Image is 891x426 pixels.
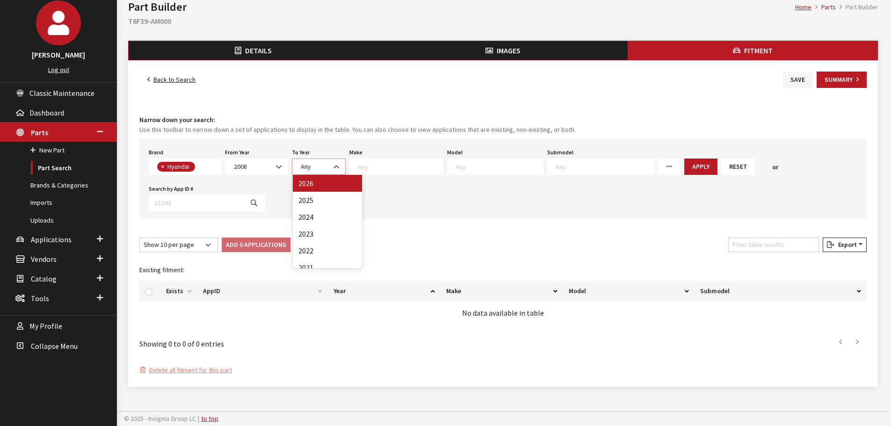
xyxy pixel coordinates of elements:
[31,274,57,283] span: Catalog
[139,72,203,88] a: Back to Search
[139,115,867,125] h4: Narrow down your search:
[292,148,310,157] label: To Year
[772,162,778,172] span: or
[157,162,195,172] li: Hyundai
[628,41,877,60] button: Fitment
[139,260,867,281] caption: Existing fitment:
[48,65,69,74] a: Log out
[293,175,362,192] li: 2026
[198,414,199,423] span: |
[293,259,362,276] li: 2021
[721,159,755,175] button: Reset
[823,238,867,252] button: Export
[139,302,867,324] td: No data available in table
[29,322,62,331] span: My Profile
[293,192,362,209] li: 2025
[9,49,108,60] h3: [PERSON_NAME]
[124,414,196,423] span: © 2025 - Insignia Group LC
[556,162,654,171] textarea: Search
[292,159,346,175] span: Any
[31,294,49,303] span: Tools
[293,225,362,242] li: 2023
[36,0,81,45] img: Kirsten Dart
[447,148,463,157] label: Model
[378,41,628,60] button: Images
[328,281,441,302] th: Year: activate to sort column ascending
[728,238,819,252] input: Filter table results
[695,281,867,302] th: Submodel: activate to sort column ascending
[349,148,362,157] label: Make
[149,185,193,193] label: Search by App ID #
[358,162,443,171] textarea: Search
[31,254,57,264] span: Vendors
[245,46,272,55] span: Details
[298,162,340,172] span: Any
[497,46,521,55] span: Images
[231,162,282,172] span: 2008
[161,162,164,171] span: ×
[128,15,878,27] h2: T6F39-AM000
[201,414,218,423] a: to top
[684,159,717,175] button: Apply
[29,108,64,117] span: Dashboard
[31,128,48,137] span: Parts
[744,46,773,55] span: Fitment
[149,148,163,157] label: Brand
[225,159,288,175] span: 2008
[811,2,836,12] li: Parts
[836,2,878,12] li: Part Builder
[563,281,695,302] th: Model: activate to sort column ascending
[817,72,867,88] button: Summary
[293,242,362,259] li: 2022
[293,209,362,225] li: 2024
[160,281,197,302] th: Exists: activate to sort column ascending
[29,88,94,98] span: Classic Maintenance
[157,162,167,172] button: Remove item
[456,162,543,171] textarea: Search
[139,125,867,135] small: Use this toolbar to narrow down a set of applications to display in the table. You can also choos...
[301,162,311,171] span: Any
[834,240,857,249] span: Export
[225,148,249,157] label: From Year
[441,281,563,302] th: Make: activate to sort column ascending
[129,41,378,60] button: Details
[547,148,573,157] label: Submodel
[782,72,813,88] button: Save
[167,162,192,171] span: Hyundai
[795,3,811,11] a: Home
[31,235,72,244] span: Applications
[149,195,243,211] input: 11393
[197,281,328,302] th: AppID: activate to sort column ascending
[31,341,78,351] span: Collapse Menu
[139,332,436,349] div: Showing 0 to 0 of 0 entries
[197,163,203,172] textarea: Search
